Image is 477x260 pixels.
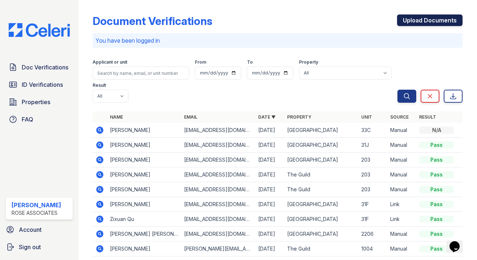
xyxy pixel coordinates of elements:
[107,212,181,227] td: Zixuan Qu
[255,138,284,153] td: [DATE]
[107,123,181,138] td: [PERSON_NAME]
[181,227,255,242] td: [EMAIL_ADDRESS][DOMAIN_NAME]
[358,182,387,197] td: 203
[419,230,454,238] div: Pass
[387,212,416,227] td: Link
[419,245,454,252] div: Pass
[358,227,387,242] td: 2206
[284,227,358,242] td: [GEOGRAPHIC_DATA]
[3,222,76,237] a: Account
[181,167,255,182] td: [EMAIL_ADDRESS][DOMAIN_NAME]
[387,182,416,197] td: Manual
[447,231,470,253] iframe: chat widget
[419,171,454,178] div: Pass
[358,212,387,227] td: 31F
[22,115,33,124] span: FAQ
[390,114,409,120] a: Source
[284,123,358,138] td: [GEOGRAPHIC_DATA]
[6,60,73,74] a: Doc Verifications
[419,114,436,120] a: Result
[95,36,460,45] p: You have been logged in
[387,242,416,256] td: Manual
[3,240,76,254] a: Sign out
[387,123,416,138] td: Manual
[284,182,358,197] td: The Guild
[181,242,255,256] td: [PERSON_NAME][EMAIL_ADDRESS][PERSON_NAME][DOMAIN_NAME]
[6,112,73,127] a: FAQ
[361,114,372,120] a: Unit
[419,127,454,134] div: N/A
[181,197,255,212] td: [EMAIL_ADDRESS][DOMAIN_NAME]
[387,227,416,242] td: Manual
[12,209,61,217] div: Rose Associates
[255,167,284,182] td: [DATE]
[419,156,454,163] div: Pass
[181,138,255,153] td: [EMAIL_ADDRESS][DOMAIN_NAME]
[93,82,106,88] label: Result
[107,182,181,197] td: [PERSON_NAME]
[3,23,76,37] img: CE_Logo_Blue-a8612792a0a2168367f1c8372b55b34899dd931a85d93a1a3d3e32e68fde9ad4.png
[22,98,50,106] span: Properties
[358,197,387,212] td: 31F
[358,123,387,138] td: 33C
[284,167,358,182] td: The Guild
[107,242,181,256] td: [PERSON_NAME]
[255,123,284,138] td: [DATE]
[284,138,358,153] td: [GEOGRAPHIC_DATA]
[284,153,358,167] td: [GEOGRAPHIC_DATA]
[358,242,387,256] td: 1004
[255,212,284,227] td: [DATE]
[6,77,73,92] a: ID Verifications
[107,227,181,242] td: [PERSON_NAME] [PERSON_NAME] Gom
[419,186,454,193] div: Pass
[107,153,181,167] td: [PERSON_NAME]
[255,153,284,167] td: [DATE]
[107,167,181,182] td: [PERSON_NAME]
[19,243,41,251] span: Sign out
[255,182,284,197] td: [DATE]
[181,123,255,138] td: [EMAIL_ADDRESS][DOMAIN_NAME]
[181,153,255,167] td: [EMAIL_ADDRESS][DOMAIN_NAME]
[387,167,416,182] td: Manual
[387,138,416,153] td: Manual
[12,201,61,209] div: [PERSON_NAME]
[287,114,311,120] a: Property
[195,59,206,65] label: From
[255,197,284,212] td: [DATE]
[419,141,454,149] div: Pass
[419,216,454,223] div: Pass
[387,153,416,167] td: Manual
[358,153,387,167] td: 203
[284,212,358,227] td: [GEOGRAPHIC_DATA]
[181,212,255,227] td: [EMAIL_ADDRESS][DOMAIN_NAME]
[22,80,63,89] span: ID Verifications
[358,138,387,153] td: 31J
[255,242,284,256] td: [DATE]
[181,182,255,197] td: [EMAIL_ADDRESS][DOMAIN_NAME]
[110,114,123,120] a: Name
[284,197,358,212] td: [GEOGRAPHIC_DATA]
[419,201,454,208] div: Pass
[299,59,318,65] label: Property
[6,95,73,109] a: Properties
[93,14,212,27] div: Document Verifications
[107,197,181,212] td: [PERSON_NAME]
[247,59,253,65] label: To
[93,67,189,80] input: Search by name, email, or unit number
[184,114,197,120] a: Email
[397,14,463,26] a: Upload Documents
[258,114,276,120] a: Date ▼
[22,63,68,72] span: Doc Verifications
[107,138,181,153] td: [PERSON_NAME]
[387,197,416,212] td: Link
[284,242,358,256] td: The Guild
[93,59,127,65] label: Applicant or unit
[19,225,42,234] span: Account
[358,167,387,182] td: 203
[255,227,284,242] td: [DATE]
